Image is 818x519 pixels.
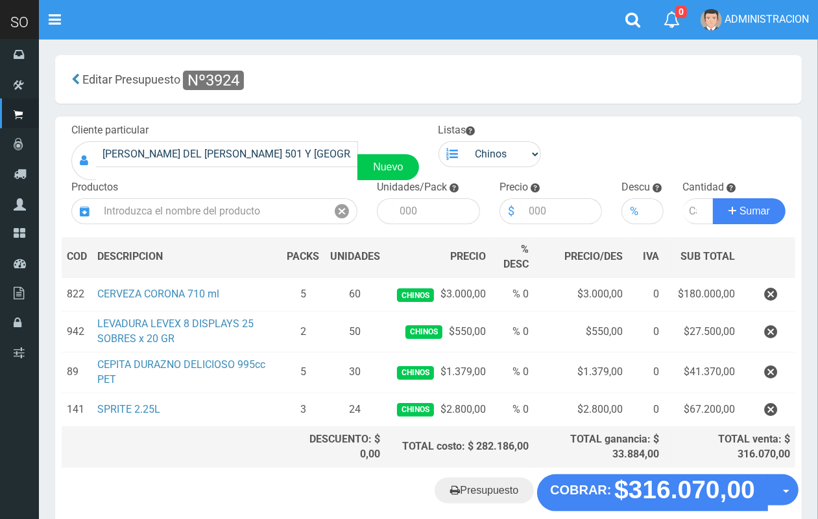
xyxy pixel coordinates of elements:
button: Sumar [713,198,786,224]
div: % [621,198,646,224]
input: 000 [646,198,663,224]
td: 0 [628,393,664,426]
div: TOTAL venta: $ 316.070,00 [670,432,790,462]
td: 60 [325,277,385,312]
td: $27.500,00 [665,312,740,352]
a: CERVEZA CORONA 710 ml [97,288,219,300]
span: Chinos [397,288,434,302]
a: SPRITE 2.25L [97,403,160,415]
span: 0 [675,6,687,18]
label: Descu [621,180,650,195]
span: Chinos [397,366,434,380]
input: Introduzca el nombre del producto [97,198,327,224]
td: $550,00 [385,312,491,352]
td: 2 [282,312,324,352]
label: Cliente particular [71,123,149,138]
img: User Image [701,9,722,30]
td: $180.000,00 [665,277,740,312]
a: Presupuesto [435,478,534,503]
span: IVA [644,250,660,262]
span: CRIPCION [116,250,163,262]
span: Editar Presupuesto [82,73,180,86]
label: Unidades/Pack [377,180,447,195]
label: Precio [499,180,528,195]
input: 000 [393,198,480,224]
span: PRECIO/DES [564,250,623,262]
td: 5 [282,352,324,393]
span: Nº3924 [183,71,244,90]
label: Productos [71,180,118,195]
span: PRECIO [450,249,486,264]
strong: $316.070,00 [614,476,755,504]
th: UNIDADES [325,237,385,278]
label: Cantidad [683,180,725,195]
td: % 0 [491,352,534,393]
td: 0 [628,352,664,393]
span: Chinos [405,325,442,339]
td: $1.379,00 [534,352,628,393]
span: Sumar [740,205,770,216]
a: CEPITA DURAZNO DELICIOSO 995cc PET [97,358,265,386]
td: 3 [282,393,324,426]
a: LEVADURA LEVEX 8 DISPLAYS 25 SOBRES x 20 GR [97,317,254,345]
td: 822 [62,277,92,312]
td: % 0 [491,312,534,352]
td: 50 [325,312,385,352]
th: DES [92,237,282,278]
span: SUB TOTAL [680,249,735,264]
th: COD [62,237,92,278]
span: % DESC [503,243,529,270]
td: 0 [628,277,664,312]
th: PACKS [282,237,324,278]
input: Cantidad [683,198,714,224]
td: 141 [62,393,92,426]
span: Chinos [397,403,434,417]
td: $41.370,00 [665,352,740,393]
input: Consumidor Final [96,141,358,167]
div: TOTAL costo: $ 282.186,00 [391,439,529,454]
a: Nuevo [357,154,418,180]
label: Listas [439,123,475,138]
td: $3.000,00 [385,277,491,312]
td: 5 [282,277,324,312]
span: ADMINISTRACION [725,13,809,25]
td: 0 [628,312,664,352]
td: % 0 [491,277,534,312]
strong: COBRAR: [550,483,611,497]
td: $3.000,00 [534,277,628,312]
td: 24 [325,393,385,426]
td: % 0 [491,393,534,426]
td: 942 [62,312,92,352]
td: 89 [62,352,92,393]
div: DESCUENTO: $ 0,00 [287,432,380,462]
div: $ [499,198,522,224]
input: 000 [522,198,603,224]
td: 30 [325,352,385,393]
td: $2.800,00 [385,393,491,426]
button: COBRAR: $316.070,00 [537,474,768,511]
div: TOTAL ganancia: $ 33.884,00 [539,432,660,462]
td: $550,00 [534,312,628,352]
td: $67.200,00 [665,393,740,426]
td: $1.379,00 [385,352,491,393]
td: $2.800,00 [534,393,628,426]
